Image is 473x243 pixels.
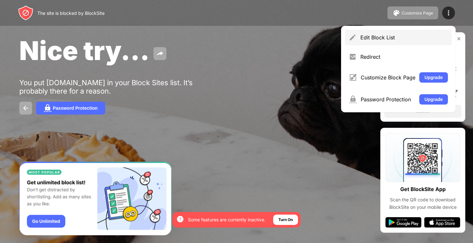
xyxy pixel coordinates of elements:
[36,102,105,115] button: Password Protection
[37,10,105,16] div: The site is blocked by BlockSite
[188,217,265,223] div: Some features are currently inactive.
[19,35,150,66] span: Nice try...
[18,5,33,21] img: header-logo.svg
[176,215,184,223] img: error-circle-white.svg
[361,96,415,103] div: Password Protection
[349,53,357,61] img: menu-redirect.svg
[278,217,293,223] div: Turn On
[22,104,30,112] img: back.svg
[19,162,172,236] iframe: Banner
[53,106,97,111] div: Password Protection
[402,11,433,15] div: Customize Page
[19,78,218,95] div: You put [DOMAIN_NAME] in your Block Sites list. It’s probably there for a reason.
[44,104,51,112] img: password.svg
[349,74,357,81] img: menu-customize.svg
[349,34,357,41] img: menu-pencil.svg
[424,217,460,228] img: app-store.svg
[387,6,438,19] button: Customize Page
[385,217,422,228] img: google-play.svg
[456,36,461,41] img: rate-us-close.svg
[360,34,448,41] div: Edit Block List
[419,72,448,83] button: Upgrade
[360,54,448,60] div: Redirect
[385,133,460,182] img: qrcode.svg
[385,196,460,211] div: Scan the QR code to download BlockSite on your mobile device
[400,185,446,194] div: Get BlockSite App
[419,94,448,105] button: Upgrade
[445,9,452,17] img: menu-icon.svg
[361,74,415,81] div: Customize Block Page
[393,9,400,17] img: pallet.svg
[349,96,357,103] img: menu-password.svg
[156,50,164,57] img: share.svg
